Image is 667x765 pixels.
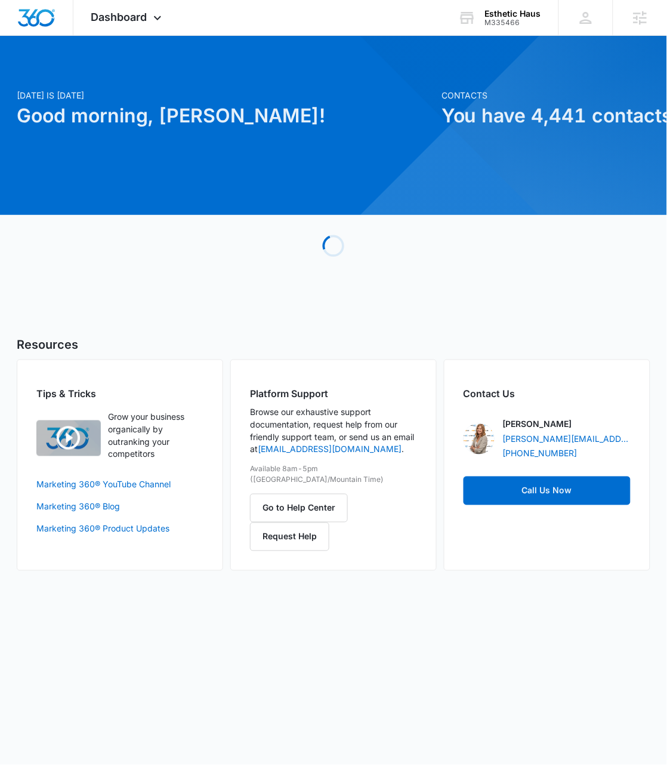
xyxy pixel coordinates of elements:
a: Marketing 360® YouTube Channel [36,478,203,491]
button: Request Help [250,523,329,551]
a: Request Help [250,531,329,542]
a: [EMAIL_ADDRESS][DOMAIN_NAME] [258,444,402,454]
img: Quick Overview Video [36,420,101,456]
div: account name [485,9,541,19]
h1: You have 4,441 contacts [441,102,650,130]
img: Robin Mills [464,423,495,454]
h2: Platform Support [250,386,417,401]
h5: Resources [17,336,650,354]
h2: Tips & Tricks [36,386,203,401]
a: [PERSON_NAME][EMAIL_ADDRESS][PERSON_NAME][DOMAIN_NAME] [503,432,631,445]
h1: Good morning, [PERSON_NAME]! [17,102,434,130]
p: [PERSON_NAME] [503,417,572,430]
p: Contacts [441,89,650,102]
a: Call Us Now [464,477,631,505]
div: account id [485,19,541,27]
a: Marketing 360® Blog [36,500,203,513]
button: Go to Help Center [250,494,348,523]
p: Browse our exhaustive support documentation, request help from our friendly support team, or send... [250,405,417,456]
a: Marketing 360® Product Updates [36,523,203,535]
p: [DATE] is [DATE] [17,89,434,102]
a: Go to Help Center [250,503,355,513]
p: Available 8am-5pm ([GEOGRAPHIC_DATA]/Mountain Time) [250,464,417,486]
p: Grow your business organically by outranking your competitors [108,410,203,460]
a: [PHONE_NUMBER] [503,447,578,460]
span: Dashboard [91,11,147,23]
h2: Contact Us [464,386,631,401]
